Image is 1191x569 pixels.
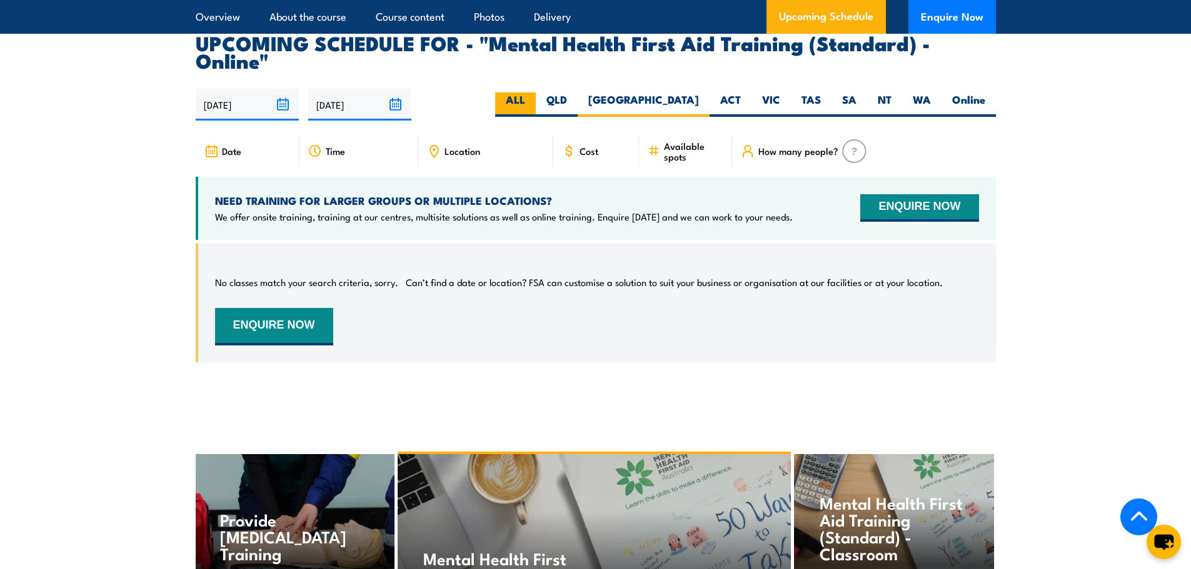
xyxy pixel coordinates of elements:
span: Date [222,146,241,156]
label: WA [902,92,942,117]
span: Cost [580,146,598,156]
button: ENQUIRE NOW [215,308,333,345]
label: VIC [751,92,791,117]
input: To date [308,89,411,121]
label: ALL [495,92,536,117]
label: TAS [791,92,832,117]
span: Location [445,146,480,156]
label: NT [867,92,902,117]
label: SA [832,92,867,117]
h4: Mental Health First Aid Training (Standard) - Classroom [820,494,968,562]
h4: Provide [MEDICAL_DATA] Training [220,511,368,562]
input: From date [196,89,299,121]
h4: NEED TRAINING FOR LARGER GROUPS OR MULTIPLE LOCATIONS? [215,194,793,207]
p: Can’t find a date or location? FSA can customise a solution to suit your business or organisation... [406,276,943,289]
label: [GEOGRAPHIC_DATA] [578,92,710,117]
h2: UPCOMING SCHEDULE FOR - "Mental Health First Aid Training (Standard) - Online" [196,34,996,69]
label: ACT [710,92,751,117]
button: chat-button [1147,525,1181,559]
span: Available spots [664,141,723,162]
label: QLD [536,92,578,117]
span: Time [326,146,345,156]
p: No classes match your search criteria, sorry. [215,276,398,289]
label: Online [942,92,996,117]
button: ENQUIRE NOW [860,194,978,222]
p: We offer onsite training, training at our centres, multisite solutions as well as online training... [215,210,793,223]
span: How many people? [758,146,838,156]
